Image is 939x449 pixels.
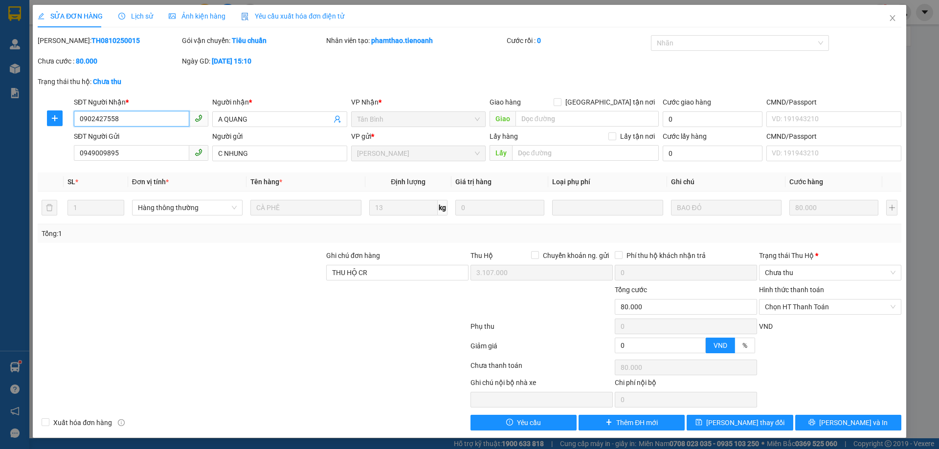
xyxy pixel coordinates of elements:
[138,200,237,215] span: Hàng thông thường
[742,342,747,349] span: %
[506,419,513,427] span: exclamation-circle
[74,35,123,45] span: VP Nhận: [GEOGRAPHIC_DATA]
[118,12,153,20] span: Lịch sử
[695,419,702,427] span: save
[687,415,793,430] button: save[PERSON_NAME] thay đổi
[47,110,63,126] button: plus
[706,417,784,428] span: [PERSON_NAME] thay đổi
[490,98,521,106] span: Giao hàng
[469,341,614,358] div: Giảm giá
[182,56,324,66] div: Ngày GD:
[76,57,97,65] b: 80.000
[4,38,60,43] span: VP Gửi: [PERSON_NAME]
[132,178,169,186] span: Đơn vị tính
[515,111,659,127] input: Dọc đường
[663,132,707,140] label: Cước lấy hàng
[663,146,762,161] input: Cước lấy hàng
[561,97,659,107] span: [GEOGRAPHIC_DATA] tận nơi
[21,67,126,75] span: ----------------------------------------------
[759,322,773,330] span: VND
[38,76,216,87] div: Trạng thái thu hộ:
[38,13,45,20] span: edit
[507,35,649,46] div: Cước rồi :
[232,37,267,44] b: Tiêu chuẩn
[879,5,906,32] button: Close
[759,250,901,261] div: Trạng thái Thu Hộ
[616,417,658,428] span: Thêm ĐH mới
[66,24,108,31] strong: 1900 633 614
[455,178,492,186] span: Giá trị hàng
[470,252,493,259] span: Thu Hộ
[537,37,541,44] b: 0
[789,200,878,215] input: 0
[759,286,824,294] label: Hình thức thanh toán
[605,419,612,427] span: plus
[766,131,901,142] div: CMND/Passport
[38,12,103,20] span: SỬA ĐƠN HÀNG
[671,200,782,215] input: Ghi Chú
[74,97,208,107] div: SĐT Người Nhận
[42,200,57,215] button: delete
[765,265,895,280] span: Chưa thu
[67,178,75,186] span: SL
[438,200,447,215] span: kg
[212,97,347,107] div: Người nhận
[470,377,613,392] div: Ghi chú nội bộ nhà xe
[512,145,659,161] input: Dọc đường
[490,145,512,161] span: Lấy
[93,78,121,86] b: Chưa thu
[469,321,614,338] div: Phụ thu
[667,172,785,192] th: Ghi chú
[714,342,727,349] span: VND
[789,178,823,186] span: Cước hàng
[819,417,888,428] span: [PERSON_NAME] và In
[371,37,433,44] b: phamthao.tienoanh
[326,35,505,46] div: Nhân viên tạo:
[351,131,486,142] div: VP gửi
[4,59,40,64] span: ĐT:0905 22 58 58
[38,35,180,46] div: [PERSON_NAME]:
[357,112,480,127] span: Tân Bình
[795,415,901,430] button: printer[PERSON_NAME] và In
[195,149,202,156] span: phone
[250,178,282,186] span: Tên hàng
[469,360,614,377] div: Chưa thanh toán
[118,419,125,426] span: info-circle
[169,12,225,20] span: Ảnh kiện hàng
[455,200,544,215] input: 0
[91,37,140,44] b: TH0810250015
[38,16,135,22] strong: NHẬN HÀNG NHANH - GIAO TỐC HÀNH
[615,286,647,294] span: Tổng cước
[490,132,518,140] span: Lấy hàng
[548,172,667,192] th: Loại phụ phí
[74,59,111,64] span: ĐT: 0935 882 082
[4,46,53,56] span: ĐC: Ngã 3 Easim ,[GEOGRAPHIC_DATA]
[623,250,710,261] span: Phí thu hộ khách nhận trả
[391,178,425,186] span: Định lượng
[886,200,897,215] button: plus
[74,131,208,142] div: SĐT Người Gửi
[42,228,362,239] div: Tổng: 1
[4,6,28,31] img: logo
[326,265,469,280] input: Ghi chú đơn hàng
[765,299,895,314] span: Chọn HT Thanh Toán
[212,57,251,65] b: [DATE] 15:10
[808,419,815,427] span: printer
[118,13,125,20] span: clock-circle
[49,417,116,428] span: Xuất hóa đơn hàng
[351,98,379,106] span: VP Nhận
[47,114,62,122] span: plus
[326,252,380,259] label: Ghi chú đơn hàng
[182,35,324,46] div: Gói vận chuyển:
[517,417,541,428] span: Yêu cầu
[663,98,711,106] label: Cước giao hàng
[490,111,515,127] span: Giao
[889,14,896,22] span: close
[38,56,180,66] div: Chưa cước :
[241,13,249,21] img: icon
[616,131,659,142] span: Lấy tận nơi
[357,146,480,161] span: Cư Kuin
[169,13,176,20] span: picture
[74,49,138,54] span: ĐC: 266 Đồng Đen, P10, Q TB
[579,415,685,430] button: plusThêm ĐH mới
